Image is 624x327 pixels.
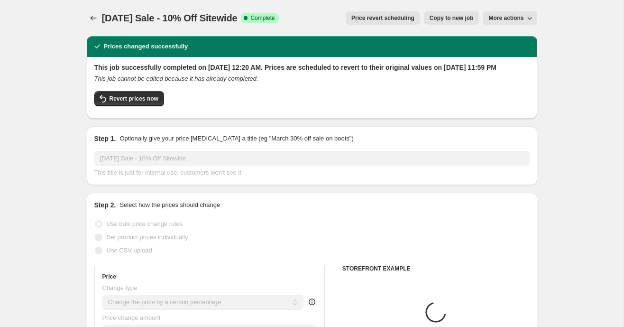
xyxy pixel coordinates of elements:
[250,14,275,22] span: Complete
[107,234,188,241] span: Set product prices individually
[102,314,161,321] span: Price change amount
[87,11,100,25] button: Price change jobs
[107,220,183,227] span: Use bulk price change rules
[119,200,220,210] p: Select how the prices should change
[94,134,116,143] h2: Step 1.
[110,95,158,103] span: Revert prices now
[94,151,530,166] input: 30% off holiday sale
[351,14,414,22] span: Price revert scheduling
[102,13,238,23] span: [DATE] Sale - 10% Off Sitewide
[104,42,188,51] h2: Prices changed successfully
[346,11,420,25] button: Price revert scheduling
[483,11,537,25] button: More actions
[119,134,353,143] p: Optionally give your price [MEDICAL_DATA] a title (eg "March 30% off sale on boots")
[424,11,479,25] button: Copy to new job
[342,265,530,272] h6: STOREFRONT EXAMPLE
[94,63,530,72] h2: This job successfully completed on [DATE] 12:20 AM. Prices are scheduled to revert to their origi...
[94,200,116,210] h2: Step 2.
[94,169,241,176] span: This title is just for internal use, customers won't see it
[107,247,152,254] span: Use CSV upload
[307,297,317,307] div: help
[102,284,138,291] span: Change type
[94,91,164,106] button: Revert prices now
[488,14,523,22] span: More actions
[94,75,258,82] i: This job cannot be edited because it has already completed.
[430,14,474,22] span: Copy to new job
[102,273,116,280] h3: Price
